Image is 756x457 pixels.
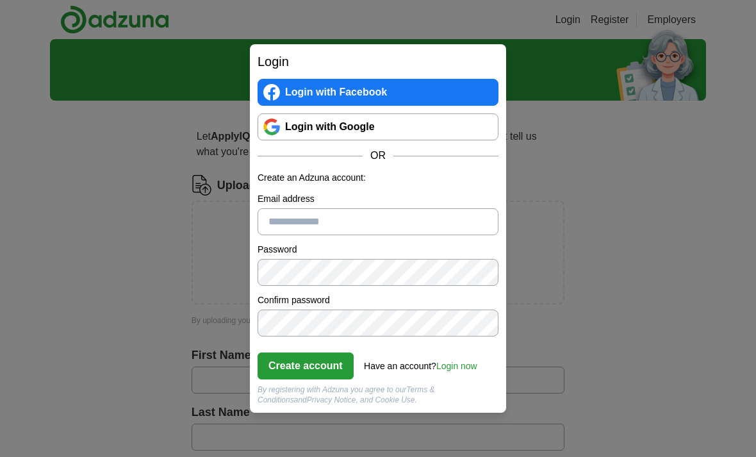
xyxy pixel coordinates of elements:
[258,192,498,206] label: Email address
[258,113,498,140] a: Login with Google
[258,79,498,106] a: Login with Facebook
[258,385,498,405] div: By registering with Adzuna you agree to our and , and Cookie Use.
[258,52,498,71] h2: Login
[307,395,356,404] a: Privacy Notice
[258,243,498,256] label: Password
[258,294,498,307] label: Confirm password
[436,361,477,371] a: Login now
[364,352,477,373] div: Have an account?
[258,171,498,185] p: Create an Adzuna account:
[258,353,354,379] button: Create account
[363,148,393,163] span: OR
